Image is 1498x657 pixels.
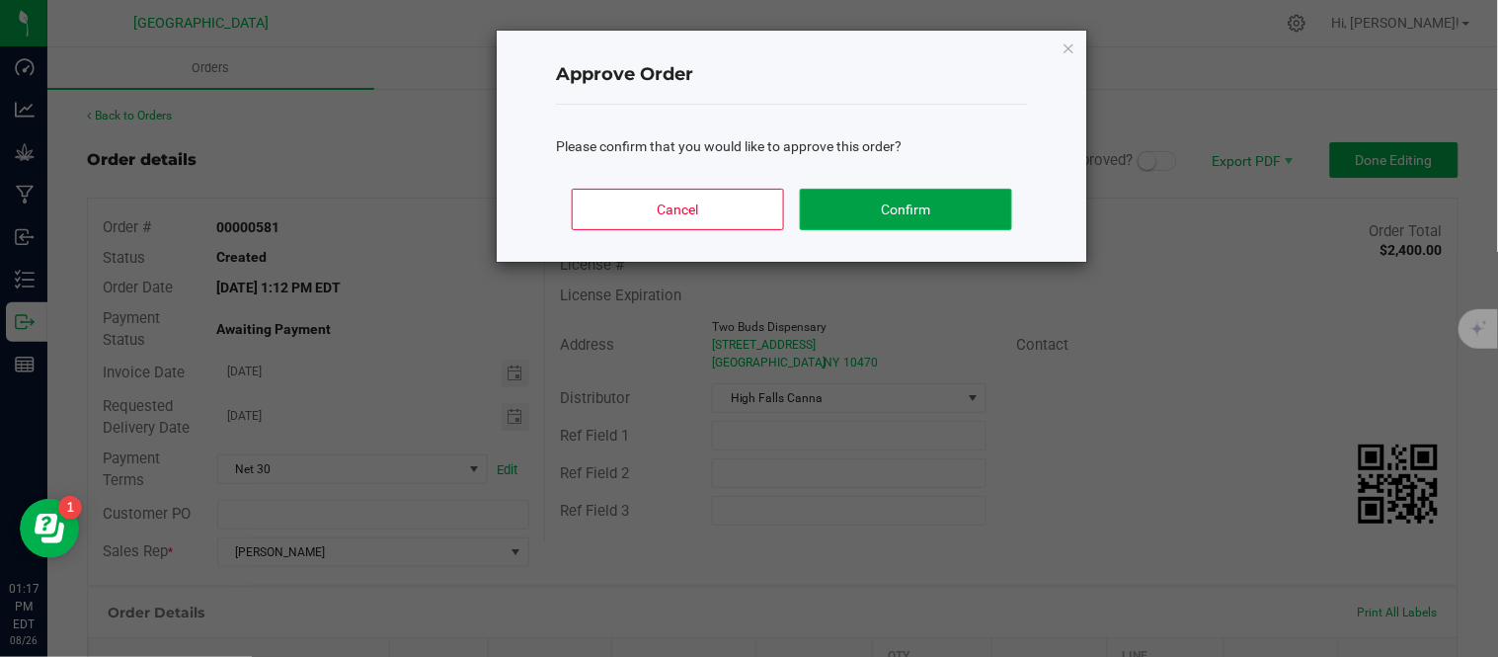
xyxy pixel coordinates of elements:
button: Close [1062,36,1075,59]
iframe: Resource center [20,499,79,558]
h4: Approve Order [556,62,1028,88]
iframe: Resource center unread badge [58,496,82,520]
div: Please confirm that you would like to approve this order? [556,136,1028,157]
button: Cancel [572,189,784,230]
button: Confirm [800,189,1012,230]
